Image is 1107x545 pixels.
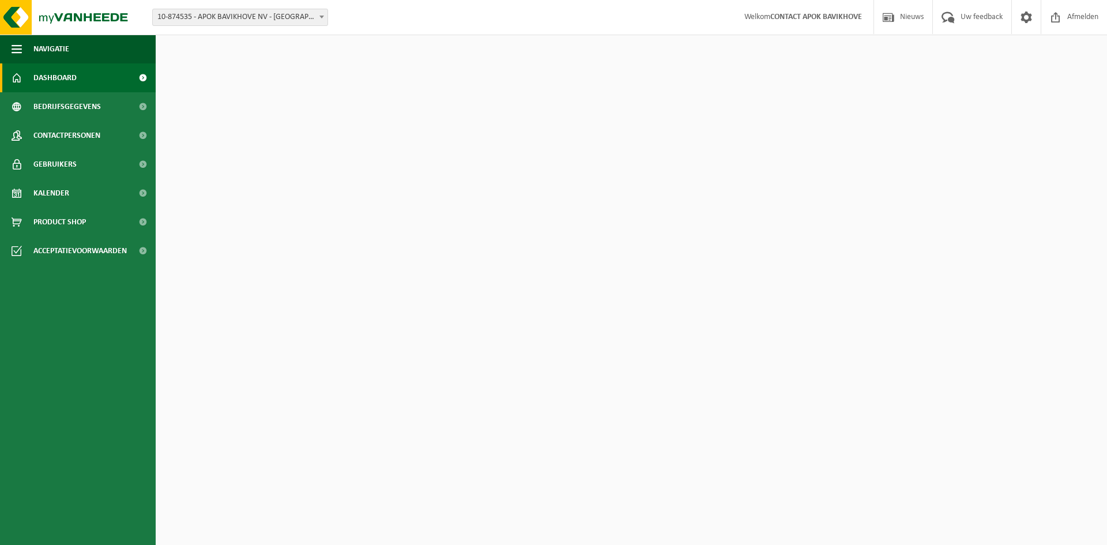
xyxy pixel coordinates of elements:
[770,13,862,21] strong: CONTACT APOK BAVIKHOVE
[153,9,327,25] span: 10-874535 - APOK BAVIKHOVE NV - BAVIKHOVE
[33,35,69,63] span: Navigatie
[33,63,77,92] span: Dashboard
[33,121,100,150] span: Contactpersonen
[33,150,77,179] span: Gebruikers
[33,236,127,265] span: Acceptatievoorwaarden
[33,179,69,208] span: Kalender
[33,208,86,236] span: Product Shop
[33,92,101,121] span: Bedrijfsgegevens
[152,9,328,26] span: 10-874535 - APOK BAVIKHOVE NV - BAVIKHOVE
